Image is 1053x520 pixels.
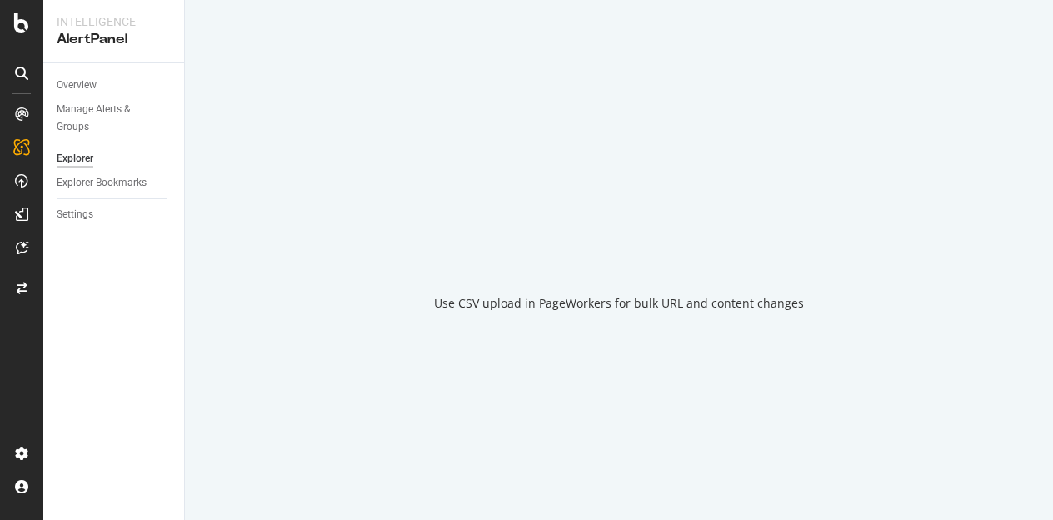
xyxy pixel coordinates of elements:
[57,101,172,136] a: Manage Alerts & Groups
[57,77,172,94] a: Overview
[57,30,171,49] div: AlertPanel
[57,13,171,30] div: Intelligence
[57,77,97,94] div: Overview
[57,101,157,136] div: Manage Alerts & Groups
[57,206,93,223] div: Settings
[57,174,172,192] a: Explorer Bookmarks
[57,150,93,167] div: Explorer
[559,208,679,268] div: animation
[57,150,172,167] a: Explorer
[434,295,804,312] div: Use CSV upload in PageWorkers for bulk URL and content changes
[57,206,172,223] a: Settings
[57,174,147,192] div: Explorer Bookmarks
